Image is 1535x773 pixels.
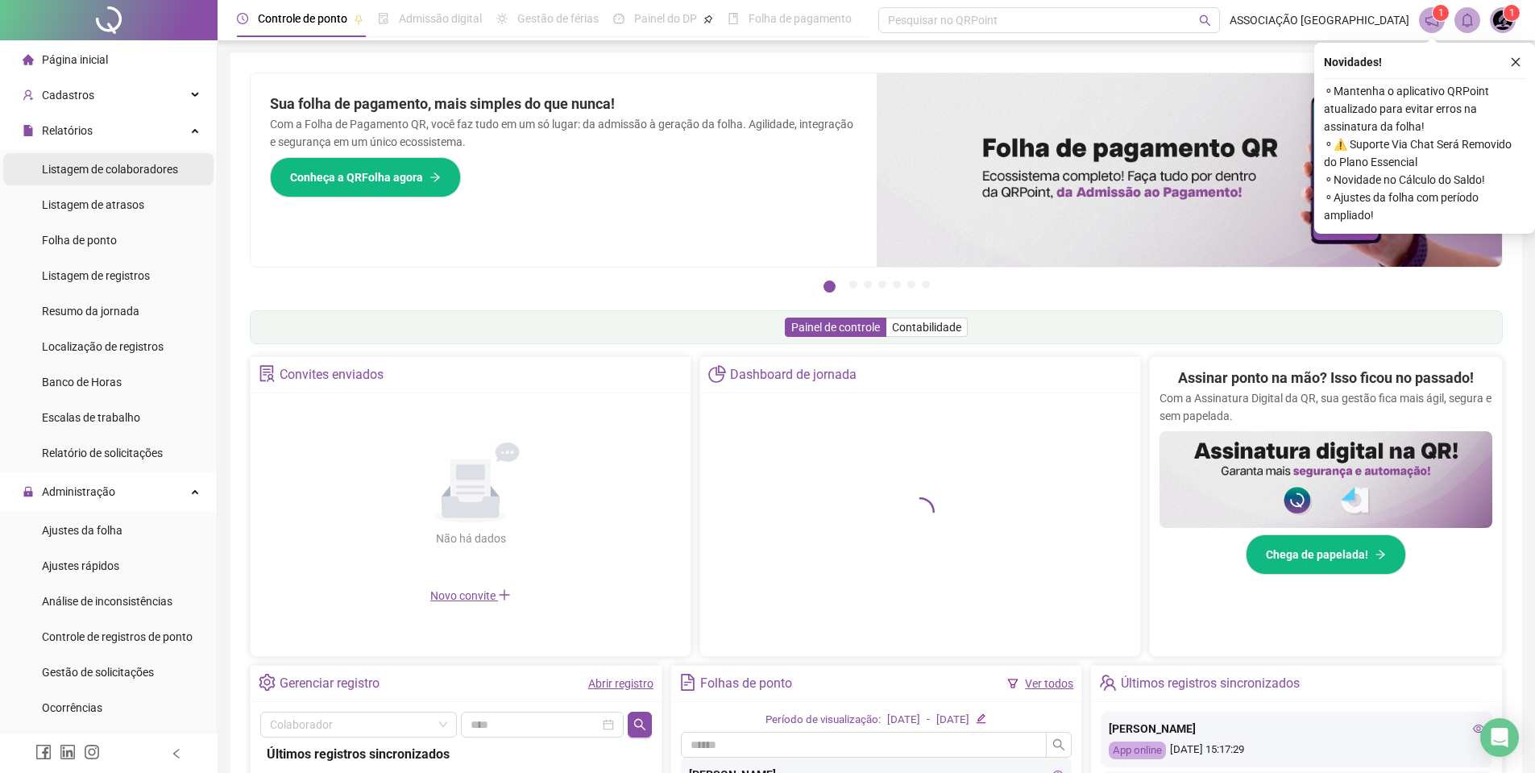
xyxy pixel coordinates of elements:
[633,718,646,731] span: search
[35,744,52,760] span: facebook
[23,125,34,136] span: file
[42,198,144,211] span: Listagem de atrasos
[1160,389,1492,425] p: Com a Assinatura Digital da QR, sua gestão fica mais ágil, segura e sem papelada.
[23,89,34,101] span: user-add
[1425,13,1439,27] span: notification
[1199,15,1211,27] span: search
[42,340,164,353] span: Localização de registros
[1324,189,1525,224] span: ⚬ Ajustes da folha com período ampliado!
[1109,742,1484,760] div: [DATE] 15:17:29
[864,281,872,289] button: 3
[23,486,34,497] span: lock
[258,12,347,25] span: Controle de ponto
[42,269,150,282] span: Listagem de registros
[498,588,511,601] span: plus
[42,234,117,247] span: Folha de ponto
[237,13,248,24] span: clock-circle
[270,115,857,151] p: Com a Folha de Pagamento QR, você faz tudo em um só lugar: da admissão à geração da folha. Agilid...
[42,524,122,537] span: Ajustes da folha
[613,13,624,24] span: dashboard
[1230,11,1409,29] span: ASSOCIAÇÃO [GEOGRAPHIC_DATA]
[588,677,653,690] a: Abrir registro
[1160,431,1492,528] img: banner%2F02c71560-61a6-44d4-94b9-c8ab97240462.png
[849,281,857,289] button: 2
[290,168,423,186] span: Conheça a QRFolha agora
[1509,7,1515,19] span: 1
[267,744,645,764] div: Últimos registros sincronizados
[728,13,739,24] span: book
[791,321,880,334] span: Painel de controle
[42,89,94,102] span: Cadastros
[708,365,725,382] span: pie-chart
[84,744,100,760] span: instagram
[1099,674,1116,691] span: team
[42,163,178,176] span: Listagem de colaboradores
[1109,742,1166,760] div: App online
[23,54,34,65] span: home
[878,281,886,289] button: 4
[927,712,930,729] div: -
[1025,677,1073,690] a: Ver todos
[1324,53,1382,71] span: Novidades !
[700,670,792,697] div: Folhas de ponto
[42,485,115,498] span: Administração
[906,497,935,526] span: loading
[354,15,363,24] span: pushpin
[1246,534,1406,575] button: Chega de papelada!
[824,281,836,293] button: 1
[703,15,713,24] span: pushpin
[270,93,857,115] h2: Sua folha de pagamento, mais simples do que nunca!
[1324,135,1525,171] span: ⚬ ⚠️ Suporte Via Chat Será Removido do Plano Essencial
[42,701,102,714] span: Ocorrências
[430,589,511,602] span: Novo convite
[259,674,276,691] span: setting
[1324,171,1525,189] span: ⚬ Novidade no Cálculo do Saldo!
[270,157,461,197] button: Conheça a QRFolha agora
[42,124,93,137] span: Relatórios
[893,281,901,289] button: 5
[1178,367,1474,389] h2: Assinar ponto na mão? Isso ficou no passado!
[1324,82,1525,135] span: ⚬ Mantenha o aplicativo QRPoint atualizado para evitar erros na assinatura da folha!
[1480,718,1519,757] div: Open Intercom Messenger
[1510,56,1521,68] span: close
[42,53,108,66] span: Página inicial
[42,411,140,424] span: Escalas de trabalho
[42,595,172,608] span: Análise de inconsistências
[280,361,384,389] div: Convites enviados
[1007,678,1018,689] span: filter
[60,744,76,760] span: linkedin
[1266,546,1368,563] span: Chega de papelada!
[42,630,193,643] span: Controle de registros de ponto
[679,674,696,691] span: file-text
[42,376,122,389] span: Banco de Horas
[517,12,599,25] span: Gestão de férias
[892,321,961,334] span: Contabilidade
[634,12,697,25] span: Painel do DP
[730,361,857,389] div: Dashboard de jornada
[936,712,969,729] div: [DATE]
[42,305,139,318] span: Resumo da jornada
[280,670,380,697] div: Gerenciar registro
[1473,723,1484,734] span: eye
[749,12,852,25] span: Folha de pagamento
[42,559,119,572] span: Ajustes rápidos
[877,73,1503,267] img: banner%2F8d14a306-6205-4263-8e5b-06e9a85ad873.png
[1438,7,1444,19] span: 1
[976,713,986,724] span: edit
[378,13,389,24] span: file-done
[429,172,441,183] span: arrow-right
[907,281,915,289] button: 6
[1052,738,1065,751] span: search
[42,666,154,679] span: Gestão de solicitações
[1375,549,1386,560] span: arrow-right
[171,748,182,759] span: left
[1121,670,1300,697] div: Últimos registros sincronizados
[1460,13,1475,27] span: bell
[496,13,508,24] span: sun
[1433,5,1449,21] sup: 1
[396,530,545,547] div: Não há dados
[42,447,163,459] span: Relatório de solicitações
[1491,8,1515,32] img: 38118
[1504,5,1520,21] sup: Atualize o seu contato no menu Meus Dados
[922,281,930,289] button: 7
